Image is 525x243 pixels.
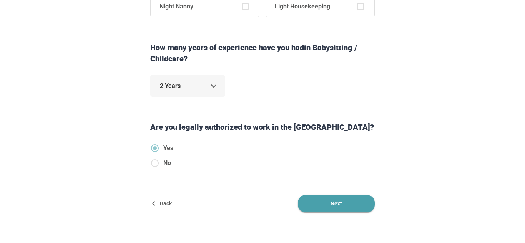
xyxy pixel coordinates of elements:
button: Back [150,195,175,212]
button: Next [298,195,375,212]
span: No [163,159,171,168]
span: Yes [163,144,173,153]
div: authorizedToWorkInUS [150,144,179,174]
div: 2 Years [150,75,225,97]
div: How many years of experience have you had in Babysitting / Childcare ? [147,42,378,64]
div: Are you legally authorized to work in the [GEOGRAPHIC_DATA]? [147,122,378,133]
